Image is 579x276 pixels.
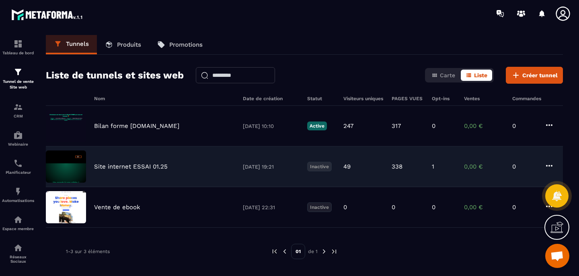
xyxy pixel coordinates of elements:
[169,41,203,48] p: Promotions
[13,215,23,225] img: automations
[2,142,34,146] p: Webinaire
[432,122,435,130] p: 0
[66,40,89,47] p: Tunnels
[2,237,34,270] a: social-networksocial-networkRéseaux Sociaux
[427,70,460,81] button: Carte
[2,181,34,209] a: automationsautomationsAutomatisations
[320,248,328,255] img: next
[2,170,34,175] p: Planificateur
[464,204,504,211] p: 0,00 €
[343,96,384,101] h6: Visiteurs uniques
[243,204,299,210] p: [DATE] 22:31
[2,33,34,61] a: formationformationTableau de bord
[2,96,34,124] a: formationformationCRM
[512,96,541,101] h6: Commandes
[2,51,34,55] p: Tableau de bord
[307,122,327,130] p: Active
[13,102,23,112] img: formation
[13,39,23,49] img: formation
[94,163,168,170] p: Site internet ESSAI 01.25
[46,150,86,183] img: image
[464,96,504,101] h6: Ventes
[2,209,34,237] a: automationsautomationsEspace membre
[331,248,338,255] img: next
[474,72,487,78] span: Liste
[343,122,353,130] p: 247
[440,72,455,78] span: Carte
[94,122,179,130] p: Bilan forme [DOMAIN_NAME]
[281,248,288,255] img: prev
[308,248,318,255] p: de 1
[46,35,97,54] a: Tunnels
[432,204,435,211] p: 0
[2,114,34,118] p: CRM
[94,204,140,211] p: Vente de ebook
[2,124,34,152] a: automationsautomationsWebinaire
[522,71,558,79] span: Créer tunnel
[13,130,23,140] img: automations
[46,191,86,223] img: image
[464,122,504,130] p: 0,00 €
[512,204,536,211] p: 0
[13,187,23,196] img: automations
[243,96,299,101] h6: Date de création
[343,163,351,170] p: 49
[432,163,434,170] p: 1
[2,227,34,231] p: Espace membre
[94,96,235,101] h6: Nom
[243,164,299,170] p: [DATE] 19:21
[2,61,34,96] a: formationformationTunnel de vente Site web
[392,96,424,101] h6: PAGES VUES
[13,159,23,168] img: scheduler
[307,162,332,171] p: Inactive
[271,248,278,255] img: prev
[343,204,347,211] p: 0
[512,122,536,130] p: 0
[97,35,149,54] a: Produits
[461,70,492,81] button: Liste
[2,198,34,203] p: Automatisations
[392,122,401,130] p: 317
[11,7,84,22] img: logo
[545,244,569,268] div: Ouvrir le chat
[392,204,395,211] p: 0
[432,96,456,101] h6: Opt-ins
[13,243,23,253] img: social-network
[307,202,332,212] p: Inactive
[291,244,305,259] p: 01
[149,35,211,54] a: Promotions
[2,79,34,90] p: Tunnel de vente Site web
[512,163,536,170] p: 0
[506,67,563,84] button: Créer tunnel
[464,163,504,170] p: 0,00 €
[392,163,402,170] p: 338
[117,41,141,48] p: Produits
[2,255,34,264] p: Réseaux Sociaux
[13,67,23,77] img: formation
[46,110,86,142] img: image
[46,67,184,83] h2: Liste de tunnels et sites web
[2,152,34,181] a: schedulerschedulerPlanificateur
[307,96,335,101] h6: Statut
[66,249,110,254] p: 1-3 sur 3 éléments
[243,123,299,129] p: [DATE] 10:10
